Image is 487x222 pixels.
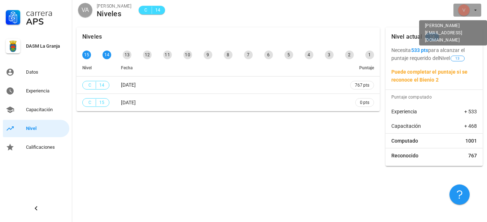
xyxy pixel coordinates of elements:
span: Reconocido [391,152,418,159]
th: Fecha [115,59,344,77]
div: APS [26,17,66,26]
a: Nivel [3,120,69,137]
a: Capacitación [3,101,69,118]
div: 1 [365,51,374,59]
div: Nivel actual [391,27,422,46]
div: Datos [26,69,66,75]
div: 13 [123,51,131,59]
div: Niveles [82,27,102,46]
div: 6 [264,51,273,59]
div: Puntaje computado [388,90,483,104]
div: 12 [143,51,152,59]
span: Experiencia [391,108,417,115]
span: [DATE] [121,82,136,88]
span: Puntaje [359,65,374,70]
span: Nivel [439,55,465,61]
a: Datos [3,64,69,81]
div: 15 [82,51,91,59]
span: 14 [99,82,105,89]
div: Carrera [26,9,66,17]
span: C [143,6,149,14]
p: Necesita para alcanzar el puntaje requerido del [391,46,477,62]
div: 5 [284,51,293,59]
span: VA [82,3,89,17]
span: C [87,82,93,89]
span: Capacitación [391,122,421,130]
th: Nivel [77,59,115,77]
span: [DATE] [121,100,136,105]
span: 14 [430,32,435,41]
div: 3 [325,51,334,59]
div: [PERSON_NAME] [97,3,131,10]
div: Capacitación [26,107,66,113]
span: 14 [155,6,161,14]
b: 533 pts [411,47,429,53]
div: 10 [183,51,192,59]
span: 767 pts [355,82,369,89]
span: Fecha [121,65,132,70]
div: avatar [458,4,470,16]
span: Computado [391,137,418,144]
b: Puede completar el puntaje si se reconoce el Bienio 2 [391,69,468,83]
span: + 533 [464,108,477,115]
span: Nivel [82,65,92,70]
a: Calificaciones [3,139,69,156]
span: 15 [99,99,105,106]
div: 14 [103,51,111,59]
div: 2 [345,51,354,59]
span: 13 [455,56,460,61]
div: Niveles [97,10,131,18]
span: C [87,99,93,106]
div: DASM La Granja [26,43,66,49]
div: avatar [78,3,92,17]
div: Nivel [26,126,66,131]
span: + 468 [464,122,477,130]
span: 1001 [465,137,477,144]
span: 767 [468,152,477,159]
div: 9 [204,51,212,59]
span: 0 pts [360,99,369,106]
div: 7 [244,51,253,59]
div: 4 [305,51,313,59]
div: Experiencia [26,88,66,94]
div: Calificaciones [26,144,66,150]
div: 8 [224,51,232,59]
div: 11 [163,51,172,59]
th: Puntaje [344,59,380,77]
a: Experiencia [3,82,69,100]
